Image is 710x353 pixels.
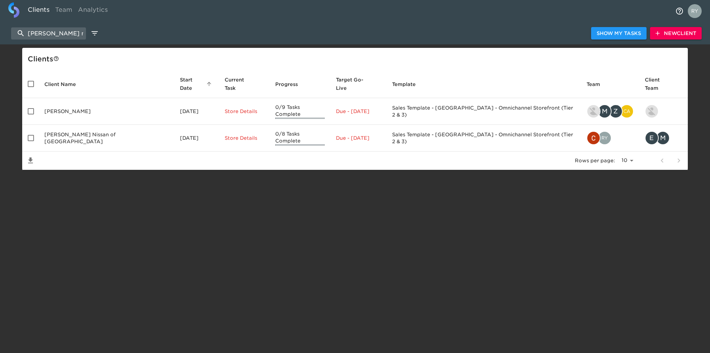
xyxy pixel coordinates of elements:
[387,125,581,152] td: Sales Template - [GEOGRAPHIC_DATA] - Omnichannel Storefront (Tier 2 & 3)
[587,131,634,145] div: christopher.mccarthy@roadster.com, ryan.dale@roadster.com
[598,132,611,144] img: ryan.dale@roadster.com
[225,135,265,141] p: Store Details
[587,104,634,118] div: shaun.lewis@roadster.com, mike.crothers@roadster.com, zac.herman@roadster.com, catherine.manishar...
[44,80,85,88] span: Client Name
[656,131,670,145] div: M
[22,152,39,169] button: Save List
[75,2,111,19] a: Analytics
[646,105,658,118] img: ryan.tamanini@roadster.com
[22,70,688,170] table: enhanced table
[336,76,381,92] span: Target Go-Live
[656,29,696,38] span: New Client
[53,56,59,61] svg: This is a list of all of your clients and clients shared with you
[392,80,425,88] span: Template
[174,125,219,152] td: [DATE]
[270,98,330,125] td: 0/9 Tasks Complete
[11,27,86,40] input: search
[645,76,682,92] span: Client Team
[587,105,600,118] img: shaun.lewis@roadster.com
[621,105,633,118] img: catherine.manisharaj@cdk.com
[587,132,600,144] img: christopher.mccarthy@roadster.com
[591,27,647,40] button: Show My Tasks
[225,76,256,92] span: This is the next Task in this Hub that should be completed
[645,131,659,145] div: E
[225,108,265,115] p: Store Details
[8,2,19,18] img: logo
[174,98,219,125] td: [DATE]
[597,29,641,38] span: Show My Tasks
[336,76,372,92] span: Calculated based on the start date and the duration of all Tasks contained in this Hub.
[52,2,75,19] a: Team
[387,98,581,125] td: Sales Template - [GEOGRAPHIC_DATA] - Omnichannel Storefront (Tier 2 & 3)
[587,80,609,88] span: Team
[39,125,174,152] td: [PERSON_NAME] Nissan of [GEOGRAPHIC_DATA]
[180,76,214,92] span: Start Date
[609,104,623,118] div: Z
[336,135,381,141] p: Due - [DATE]
[618,155,636,166] select: rows per page
[598,104,612,118] div: M
[671,3,688,19] button: notifications
[28,53,685,64] div: Client s
[275,80,307,88] span: Progress
[270,125,330,152] td: 0/8 Tasks Complete
[25,2,52,19] a: Clients
[645,104,682,118] div: ryan.tamanini@roadster.com
[336,108,381,115] p: Due - [DATE]
[89,27,101,39] button: edit
[645,131,682,145] div: ewilliams@huntsvillenissan.com, mmiller@mccarthycompanies.com
[39,98,174,125] td: [PERSON_NAME]
[225,76,265,92] span: Current Task
[575,157,615,164] p: Rows per page:
[688,4,702,18] img: Profile
[650,27,702,40] button: NewClient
